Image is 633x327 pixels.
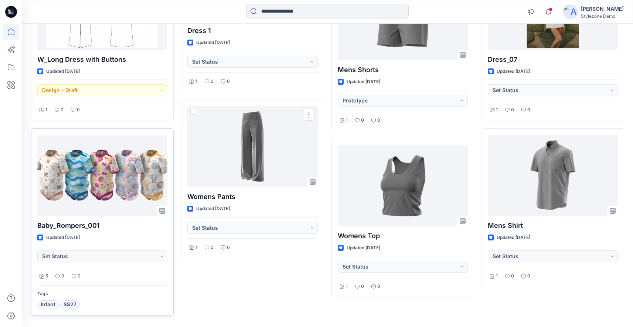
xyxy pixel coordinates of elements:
p: Updated [DATE] [46,234,80,242]
p: 0 [211,244,214,252]
p: Updated [DATE] [196,39,230,47]
p: Tags [37,290,167,298]
p: Mens Shorts [338,65,468,75]
p: 0 [511,106,514,114]
span: Infant [41,300,55,309]
p: Updated [DATE] [347,244,380,252]
p: Womens Top [338,231,468,241]
p: 1 [346,117,348,124]
p: 5 [45,272,48,280]
p: Womens Pants [187,192,317,202]
div: [PERSON_NAME] [581,4,624,13]
p: 0 [227,244,230,252]
p: 0 [77,106,80,114]
p: 1 [346,283,348,290]
p: 1 [195,78,197,85]
p: 1 [45,106,47,114]
p: 1 [195,244,197,252]
p: 0 [361,117,364,124]
p: 0 [361,283,364,290]
a: Womens Pants [187,106,317,187]
a: Baby_Rompers_001 [37,135,167,216]
p: Updated [DATE] [46,68,80,75]
p: Updated [DATE] [196,205,230,213]
img: avatar [563,4,578,19]
p: 0 [527,272,530,280]
p: 0 [527,106,530,114]
p: 0 [61,272,64,280]
p: W_Long Dress with Buttons [37,54,167,65]
a: Womens Top [338,145,468,226]
p: Dress_07 [488,54,618,65]
p: Mens Shirt [488,220,618,231]
a: Mens Shirt [488,135,618,216]
p: Baby_Rompers_001 [37,220,167,231]
p: 0 [61,106,64,114]
p: Updated [DATE] [347,78,380,86]
p: Updated [DATE] [497,234,530,242]
p: Dress 1 [187,26,317,36]
span: SS27 [64,300,76,309]
div: Stylezone Demo [581,13,624,19]
p: 0 [227,78,230,85]
p: 1 [496,106,498,114]
p: Updated [DATE] [497,68,530,75]
p: 0 [78,272,81,280]
p: 0 [377,283,380,290]
p: 0 [511,272,514,280]
p: 0 [377,117,380,124]
p: 1 [496,272,498,280]
p: 0 [211,78,214,85]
